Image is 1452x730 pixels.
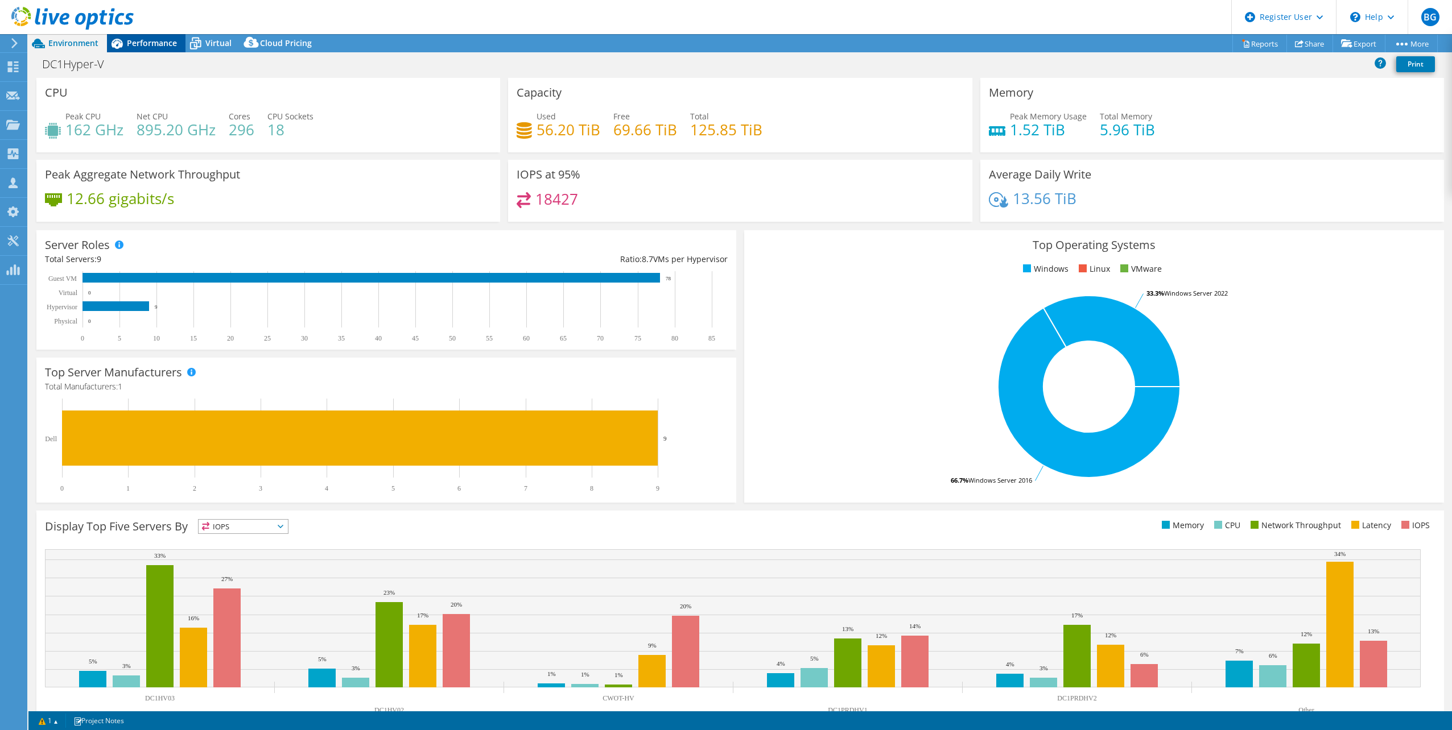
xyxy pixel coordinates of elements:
[45,86,68,99] h3: CPU
[810,655,819,662] text: 5%
[753,239,1435,251] h3: Top Operating Systems
[193,484,196,492] text: 2
[457,484,461,492] text: 6
[48,38,98,48] span: Environment
[1076,263,1110,275] li: Linux
[828,706,867,714] text: DC1PRDHV1
[65,111,101,122] span: Peak CPU
[1057,694,1096,702] text: DC1PRDHV2
[581,671,589,678] text: 1%
[666,276,671,281] text: 78
[876,632,887,639] text: 12%
[45,168,240,181] h3: Peak Aggregate Network Throughput
[89,658,97,665] text: 5%
[1334,550,1346,557] text: 34%
[597,334,604,342] text: 70
[1298,706,1314,714] text: Other
[560,334,567,342] text: 65
[1020,263,1069,275] li: Windows
[1105,632,1116,638] text: 12%
[318,656,327,662] text: 5%
[54,317,77,325] text: Physical
[65,714,132,728] a: Project Notes
[1140,651,1149,658] text: 6%
[590,484,593,492] text: 8
[634,334,641,342] text: 75
[1164,289,1228,297] tspan: Windows Server 2022
[45,366,182,379] h3: Top Server Manufacturers
[137,111,168,122] span: Net CPU
[229,123,254,136] h4: 296
[1117,263,1162,275] li: VMware
[127,38,177,48] span: Performance
[81,334,84,342] text: 0
[842,625,853,632] text: 13%
[48,275,77,283] text: Guest VM
[88,290,91,296] text: 0
[352,665,360,671] text: 3%
[145,694,175,702] text: DC1HV03
[1071,612,1083,619] text: 17%
[155,304,158,310] text: 9
[671,334,678,342] text: 80
[613,123,677,136] h4: 69.66 TiB
[663,435,667,442] text: 9
[188,615,199,621] text: 16%
[60,484,64,492] text: 0
[118,334,121,342] text: 5
[656,484,659,492] text: 9
[267,111,313,122] span: CPU Sockets
[383,589,395,596] text: 23%
[154,552,166,559] text: 33%
[126,484,130,492] text: 1
[989,86,1033,99] h3: Memory
[690,111,709,122] span: Total
[59,289,78,297] text: Virtual
[1368,628,1379,634] text: 13%
[264,334,271,342] text: 25
[325,484,328,492] text: 4
[486,334,493,342] text: 55
[1286,35,1333,52] a: Share
[951,476,968,484] tspan: 66.7%
[1248,519,1341,532] li: Network Throughput
[537,123,600,136] h4: 56.20 TiB
[122,662,131,669] text: 3%
[221,575,233,582] text: 27%
[412,334,419,342] text: 45
[417,612,428,619] text: 17%
[613,111,630,122] span: Free
[301,334,308,342] text: 30
[1385,35,1438,52] a: More
[65,123,123,136] h4: 162 GHz
[1421,8,1439,26] span: BG
[47,303,77,311] text: Hypervisor
[642,254,653,264] span: 8.7
[517,168,580,181] h3: IOPS at 95%
[45,239,110,251] h3: Server Roles
[523,334,530,342] text: 60
[680,603,691,609] text: 20%
[1232,35,1287,52] a: Reports
[1269,652,1277,659] text: 6%
[259,484,262,492] text: 3
[524,484,527,492] text: 7
[1010,111,1087,122] span: Peak Memory Usage
[1348,519,1391,532] li: Latency
[391,484,395,492] text: 5
[909,623,921,629] text: 14%
[777,660,785,667] text: 4%
[1006,661,1014,667] text: 4%
[1100,111,1152,122] span: Total Memory
[449,334,456,342] text: 50
[374,706,404,714] text: DC1HV02
[1146,289,1164,297] tspan: 33.3%
[37,58,122,70] h1: DC1Hyper-V
[517,86,562,99] h3: Capacity
[1159,519,1204,532] li: Memory
[88,318,91,324] text: 0
[1333,35,1385,52] a: Export
[1100,123,1155,136] h4: 5.96 TiB
[118,381,122,392] span: 1
[199,520,288,533] span: IOPS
